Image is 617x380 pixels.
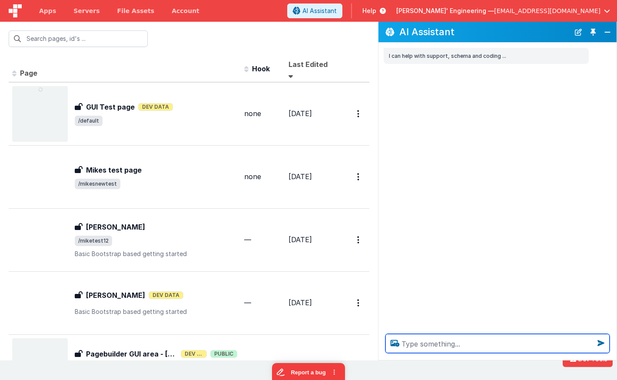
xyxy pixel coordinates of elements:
span: [PERSON_NAME]' Engineering — [396,7,494,15]
span: /default [75,116,103,126]
span: /mikesnewtest [75,179,120,189]
button: [PERSON_NAME]' Engineering — [EMAIL_ADDRESS][DOMAIN_NAME] [396,7,610,15]
span: Public [210,350,237,358]
button: New Chat [572,26,584,38]
button: Toggle Pin [587,26,599,38]
button: Options [352,168,366,186]
div: none [244,109,282,119]
h3: [PERSON_NAME] [86,222,145,232]
h3: Pagebuilder GUI area - [PERSON_NAME] [86,349,177,359]
span: — [244,235,251,244]
button: AI Assistant [287,3,342,18]
input: Search pages, id's ... [9,30,148,47]
span: Dev Data [149,291,183,299]
button: Options [352,105,366,123]
span: [DATE] [289,298,312,307]
button: Close [602,26,613,38]
span: [DATE] [289,235,312,244]
span: Apps [39,7,56,15]
span: Help [362,7,376,15]
span: File Assets [117,7,155,15]
h2: AI Assistant [399,27,570,37]
button: Options [352,294,366,312]
span: AI Assistant [302,7,337,15]
span: Dev Data [138,103,173,111]
span: Servers [73,7,100,15]
span: /miketest12 [75,236,112,246]
span: [DATE] [289,109,312,118]
button: Options [352,357,366,375]
p: Basic Bootstrap based getting started [75,250,237,258]
span: Dev Data [181,350,207,358]
h3: [PERSON_NAME] [86,290,145,300]
span: — [244,298,251,307]
p: Basic Bootstrap based getting started [75,307,237,316]
p: I can help with support, schema and coding ... [389,51,584,60]
span: [DATE] [289,172,312,181]
span: Page [20,69,37,77]
button: Options [352,231,366,249]
h3: GUI Test page [86,102,135,112]
h3: Mikes test page [86,165,142,175]
div: none [244,172,282,182]
span: [EMAIL_ADDRESS][DOMAIN_NAME] [494,7,600,15]
span: Last Edited [289,60,328,69]
span: Hook [252,64,270,73]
